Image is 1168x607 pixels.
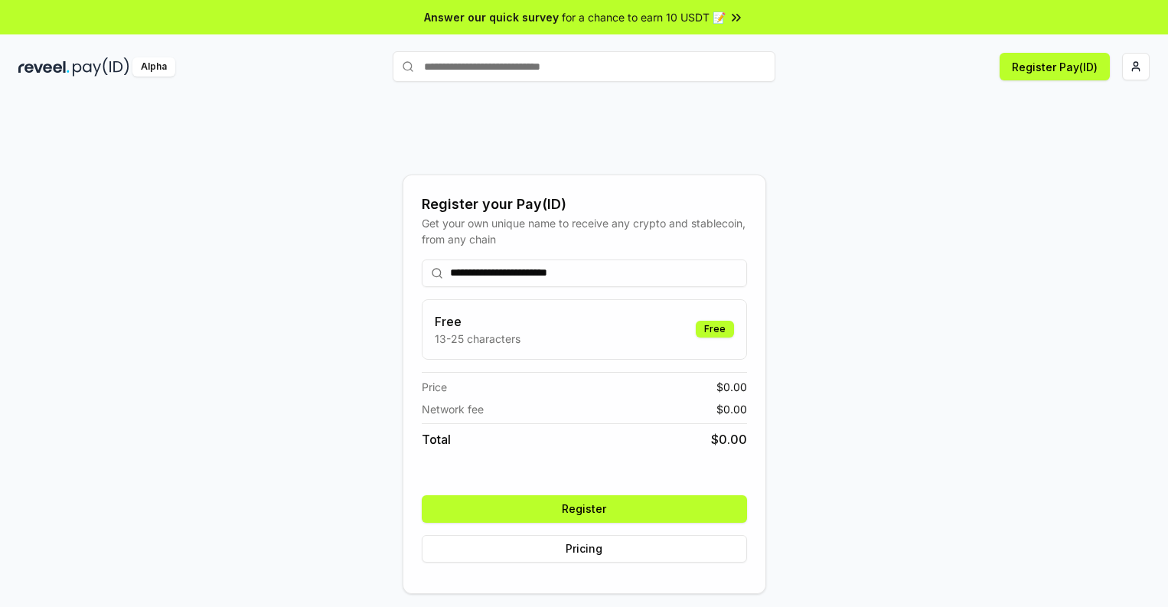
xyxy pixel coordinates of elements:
[422,495,747,523] button: Register
[422,379,447,395] span: Price
[132,57,175,77] div: Alpha
[435,312,520,331] h3: Free
[716,401,747,417] span: $ 0.00
[711,430,747,449] span: $ 0.00
[18,57,70,77] img: reveel_dark
[435,331,520,347] p: 13-25 characters
[422,215,747,247] div: Get your own unique name to receive any crypto and stablecoin, from any chain
[422,535,747,563] button: Pricing
[424,9,559,25] span: Answer our quick survey
[562,9,726,25] span: for a chance to earn 10 USDT 📝
[696,321,734,338] div: Free
[422,430,451,449] span: Total
[1000,53,1110,80] button: Register Pay(ID)
[73,57,129,77] img: pay_id
[422,401,484,417] span: Network fee
[716,379,747,395] span: $ 0.00
[422,194,747,215] div: Register your Pay(ID)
